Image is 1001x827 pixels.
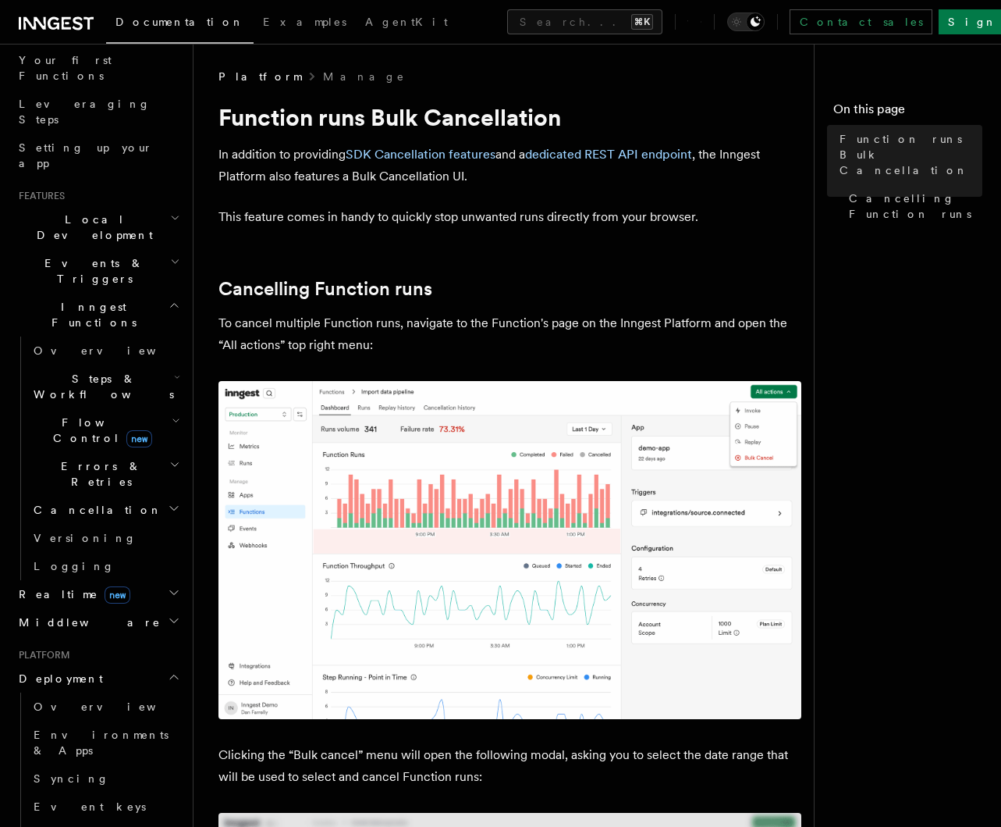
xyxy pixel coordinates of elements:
[365,16,448,28] span: AgentKit
[27,371,174,402] span: Steps & Workflows
[218,744,801,788] p: Clicking the “Bulk cancel” menu will open the following modal, asking you to select the date rang...
[12,190,65,202] span: Features
[507,9,662,34] button: Search...⌘K
[12,249,183,293] button: Events & Triggers
[27,721,183,765] a: Environments & Apps
[12,46,183,90] a: Your first Functions
[19,141,153,169] span: Setting up your app
[34,729,169,757] span: Environments & Apps
[323,69,406,84] a: Manage
[34,772,109,785] span: Syncing
[12,212,170,243] span: Local Development
[12,90,183,134] a: Leveraging Steps
[105,586,130,604] span: new
[34,700,194,713] span: Overview
[27,552,183,580] a: Logging
[34,532,137,544] span: Versioning
[19,54,112,82] span: Your first Functions
[27,496,183,524] button: Cancellation
[34,560,115,572] span: Logging
[12,337,183,580] div: Inngest Functions
[218,103,801,131] h1: Function runs Bulk Cancellation
[790,9,932,34] a: Contact sales
[27,337,183,365] a: Overview
[27,502,162,518] span: Cancellation
[12,134,183,177] a: Setting up your app
[12,649,70,661] span: Platform
[218,381,801,719] img: The bulk cancellation button can be found from a Function page, in the top right menu.
[12,665,183,693] button: Deployment
[27,458,169,490] span: Errors & Retries
[346,147,495,162] a: SDK Cancellation features
[126,430,152,447] span: new
[27,693,183,721] a: Overview
[12,255,170,287] span: Events & Triggers
[27,365,183,408] button: Steps & Workflows
[263,16,346,28] span: Examples
[12,671,103,686] span: Deployment
[12,615,161,630] span: Middleware
[34,344,194,357] span: Overview
[843,184,982,228] a: Cancelling Function runs
[27,765,183,793] a: Syncing
[12,580,183,608] button: Realtimenew
[115,16,244,28] span: Documentation
[727,12,765,31] button: Toggle dark mode
[27,524,183,552] a: Versioning
[34,800,146,813] span: Event keys
[525,147,692,162] a: dedicated REST API endpoint
[218,206,801,228] p: This feature comes in handy to quickly stop unwanted runs directly from your browser.
[218,312,801,356] p: To cancel multiple Function runs, navigate to the Function's page on the Inngest Platform and ope...
[849,191,982,222] span: Cancelling Function runs
[27,793,183,821] a: Event keys
[27,408,183,452] button: Flow Controlnew
[27,452,183,496] button: Errors & Retries
[833,125,982,184] a: Function runs Bulk Cancellation
[12,586,130,602] span: Realtime
[631,14,653,30] kbd: ⌘K
[218,278,432,300] a: Cancelling Function runs
[356,5,457,42] a: AgentKit
[833,100,982,125] h4: On this page
[839,131,982,178] span: Function runs Bulk Cancellation
[12,205,183,249] button: Local Development
[12,293,183,337] button: Inngest Functions
[27,415,172,446] span: Flow Control
[106,5,254,44] a: Documentation
[19,98,151,126] span: Leveraging Steps
[218,69,301,84] span: Platform
[12,608,183,636] button: Middleware
[218,144,801,187] p: In addition to providing and a , the Inngest Platform also features a Bulk Cancellation UI.
[254,5,356,42] a: Examples
[12,299,169,330] span: Inngest Functions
